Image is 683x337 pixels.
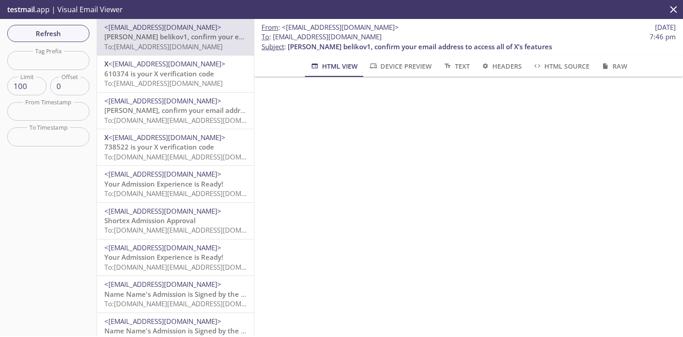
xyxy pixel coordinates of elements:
[104,253,223,262] span: Your Admission Experience is Ready!
[104,116,276,125] span: To: [DOMAIN_NAME][EMAIL_ADDRESS][DOMAIN_NAME]
[104,290,270,299] span: Name Name's Admission is Signed by the Resident
[104,189,276,198] span: To: [DOMAIN_NAME][EMAIL_ADDRESS][DOMAIN_NAME]
[97,276,254,312] div: <[EMAIL_ADDRESS][DOMAIN_NAME]>Name Name's Admission is Signed by the ResidentTo:[DOMAIN_NAME][EMA...
[104,69,214,78] span: 610374 is your X verification code
[104,32,369,41] span: [PERSON_NAME] belikov1, confirm your email address to access all of X’s features
[97,19,254,55] div: <[EMAIL_ADDRESS][DOMAIN_NAME]>[PERSON_NAME] belikov1, confirm your email address to access all of...
[108,133,225,142] span: <[EMAIL_ADDRESS][DOMAIN_NAME]>
[104,42,223,51] span: To: [EMAIL_ADDRESS][DOMAIN_NAME]
[104,326,270,335] span: Name Name's Admission is Signed by the Resident
[97,129,254,165] div: X<[EMAIL_ADDRESS][DOMAIN_NAME]>738522 is your X verification codeTo:[DOMAIN_NAME][EMAIL_ADDRESS][...
[104,317,221,326] span: <[EMAIL_ADDRESS][DOMAIN_NAME]>
[262,42,284,51] span: Subject
[104,280,221,289] span: <[EMAIL_ADDRESS][DOMAIN_NAME]>
[104,299,276,308] span: To: [DOMAIN_NAME][EMAIL_ADDRESS][DOMAIN_NAME]
[108,59,225,68] span: <[EMAIL_ADDRESS][DOMAIN_NAME]>
[481,61,522,72] span: Headers
[14,28,82,39] span: Refresh
[600,61,627,72] span: Raw
[443,61,469,72] span: Text
[7,5,35,14] span: testmail
[104,225,276,234] span: To: [DOMAIN_NAME][EMAIL_ADDRESS][DOMAIN_NAME]
[104,59,108,68] span: X
[97,93,254,129] div: <[EMAIL_ADDRESS][DOMAIN_NAME]>[PERSON_NAME], confirm your email address to access all of X’s feat...
[288,42,552,51] span: [PERSON_NAME] belikov1, confirm your email address to access all of X’s features
[104,169,221,178] span: <[EMAIL_ADDRESS][DOMAIN_NAME]>
[262,32,269,41] span: To
[97,56,254,92] div: X<[EMAIL_ADDRESS][DOMAIN_NAME]>610374 is your X verification codeTo:[EMAIL_ADDRESS][DOMAIN_NAME]
[104,79,223,88] span: To: [EMAIL_ADDRESS][DOMAIN_NAME]
[104,96,221,105] span: <[EMAIL_ADDRESS][DOMAIN_NAME]>
[262,32,676,51] p: :
[104,133,108,142] span: X
[104,243,221,252] span: <[EMAIL_ADDRESS][DOMAIN_NAME]>
[104,152,276,161] span: To: [DOMAIN_NAME][EMAIL_ADDRESS][DOMAIN_NAME]
[104,216,196,225] span: Shortex Admission Approval
[97,239,254,276] div: <[EMAIL_ADDRESS][DOMAIN_NAME]>Your Admission Experience is Ready!To:[DOMAIN_NAME][EMAIL_ADDRESS][...
[104,142,214,151] span: 738522 is your X verification code
[97,203,254,239] div: <[EMAIL_ADDRESS][DOMAIN_NAME]>Shortex Admission ApprovalTo:[DOMAIN_NAME][EMAIL_ADDRESS][DOMAIN_NAME]
[104,206,221,215] span: <[EMAIL_ADDRESS][DOMAIN_NAME]>
[655,23,676,32] span: [DATE]
[104,23,221,32] span: <[EMAIL_ADDRESS][DOMAIN_NAME]>
[533,61,589,72] span: HTML Source
[7,25,89,42] button: Refresh
[282,23,399,32] span: <[EMAIL_ADDRESS][DOMAIN_NAME]>
[104,179,223,188] span: Your Admission Experience is Ready!
[262,23,278,32] span: From
[97,166,254,202] div: <[EMAIL_ADDRESS][DOMAIN_NAME]>Your Admission Experience is Ready!To:[DOMAIN_NAME][EMAIL_ADDRESS][...
[369,61,432,72] span: Device Preview
[262,23,399,32] span: :
[104,262,276,271] span: To: [DOMAIN_NAME][EMAIL_ADDRESS][DOMAIN_NAME]
[310,61,357,72] span: HTML View
[104,106,339,115] span: [PERSON_NAME], confirm your email address to access all of X’s features
[262,32,382,42] span: : [EMAIL_ADDRESS][DOMAIN_NAME]
[650,32,676,42] span: 7:46 pm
